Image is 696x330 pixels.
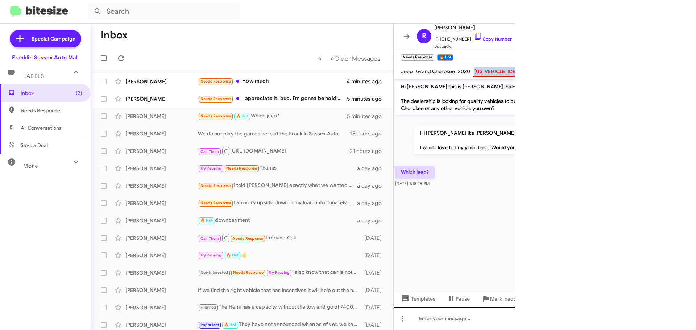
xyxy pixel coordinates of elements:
[198,181,357,190] div: I told [PERSON_NAME] exactly what we wanted [DATE] and asked for a price. I called him back three...
[198,130,350,137] div: We do not play the games here at the Franklin Sussex Automall
[422,30,427,42] span: R
[200,149,219,154] span: Call Them
[10,30,81,47] a: Special Campaign
[125,234,198,242] div: [PERSON_NAME]
[200,322,219,327] span: Important
[357,182,388,189] div: a day ago
[441,292,476,305] button: Pause
[200,96,231,101] span: Needs Response
[21,89,82,97] span: Inbox
[350,130,388,137] div: 18 hours ago
[198,251,361,259] div: 👍
[125,78,198,85] div: [PERSON_NAME]
[125,269,198,276] div: [PERSON_NAME]
[224,322,236,327] span: 🔥 Hot
[198,233,361,242] div: Inbound Call
[125,321,198,329] div: [PERSON_NAME]
[236,114,248,118] span: 🔥 Hot
[125,200,198,207] div: [PERSON_NAME]
[399,292,435,305] span: Templates
[198,77,347,85] div: How much
[347,95,388,103] div: 5 minutes ago
[200,79,231,84] span: Needs Response
[200,253,221,258] span: Try Pausing
[200,114,231,118] span: Needs Response
[125,217,198,224] div: [PERSON_NAME]
[88,3,240,20] input: Search
[395,166,435,179] p: Which jeep?
[125,147,198,155] div: [PERSON_NAME]
[434,23,512,32] span: [PERSON_NAME]
[361,287,388,294] div: [DATE]
[395,80,695,115] p: Hi [PERSON_NAME] this is [PERSON_NAME], Sales Manager at [GEOGRAPHIC_DATA]. Thanks for being our ...
[361,234,388,242] div: [DATE]
[401,54,434,61] small: Needs Response
[434,32,512,43] span: [PHONE_NUMBER]
[473,67,579,77] mark: [US_VEHICLE_IDENTIFICATION_NUMBER]
[200,218,213,223] span: 🔥 Hot
[76,89,82,97] span: (2)
[200,183,231,188] span: Needs Response
[198,146,350,155] div: [URL][DOMAIN_NAME]
[200,270,228,275] span: Not-Interested
[125,165,198,172] div: [PERSON_NAME]
[200,201,231,205] span: Needs Response
[458,68,470,75] span: 2020
[350,147,388,155] div: 21 hours ago
[125,182,198,189] div: [PERSON_NAME]
[357,217,388,224] div: a day ago
[198,216,357,225] div: downpayment
[198,287,361,294] div: If we find the right vehicle that has incentives it will help out the negative equity
[198,95,347,103] div: I appreciate it, bud. I'm gonna be holding onto her till she's run her last mile.
[125,252,198,259] div: [PERSON_NAME]
[416,68,455,75] span: Grand Cherokee
[226,253,239,258] span: 🔥 Hot
[198,268,361,277] div: I also know that car is not on your lot at the moment but if everything goes well with the financ...
[456,292,470,305] span: Pause
[395,181,430,186] span: [DATE] 1:18:28 PM
[326,51,385,66] button: Next
[361,304,388,311] div: [DATE]
[490,292,522,305] span: Mark Inactive
[474,36,512,42] a: Copy Number
[198,321,361,329] div: They have not announced when as of yet, we keep asking our rep and they have not set a date yet.
[23,163,38,169] span: More
[125,130,198,137] div: [PERSON_NAME]
[437,54,453,61] small: 🔥 Hot
[414,126,695,154] p: Hi [PERSON_NAME] it's [PERSON_NAME] at [PERSON_NAME][GEOGRAPHIC_DATA]. I just wanted to check bac...
[347,78,388,85] div: 4 minutes ago
[269,270,290,275] span: Try Pausing
[361,252,388,259] div: [DATE]
[198,112,347,120] div: Which jeep?
[125,304,198,311] div: [PERSON_NAME]
[125,113,198,120] div: [PERSON_NAME]
[330,54,334,63] span: »
[318,54,322,63] span: «
[21,142,48,149] span: Save a Deal
[12,54,79,61] div: Franklin Sussex Auto Mall
[334,55,380,63] span: Older Messages
[21,124,62,131] span: All Conversations
[233,236,264,241] span: Needs Response
[357,200,388,207] div: a day ago
[314,51,385,66] nav: Page navigation example
[198,164,357,172] div: Thanks
[32,35,75,42] span: Special Campaign
[361,269,388,276] div: [DATE]
[401,68,413,75] span: Jeep
[361,321,388,329] div: [DATE]
[21,107,82,114] span: Needs Response
[357,165,388,172] div: a day ago
[394,292,441,305] button: Templates
[226,166,257,171] span: Needs Response
[198,199,357,207] div: I am very upside down in my loan unfortunately I don't think it's going to work out with no money...
[198,303,361,312] div: The Hemi has a capacity without the tow and go of 7400, and with has 8700
[125,95,198,103] div: [PERSON_NAME]
[200,305,216,310] span: Finished
[101,29,128,41] h1: Inbox
[125,287,198,294] div: [PERSON_NAME]
[434,43,512,50] span: Buyback
[200,236,219,241] span: Call Them
[314,51,326,66] button: Previous
[476,292,528,305] button: Mark Inactive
